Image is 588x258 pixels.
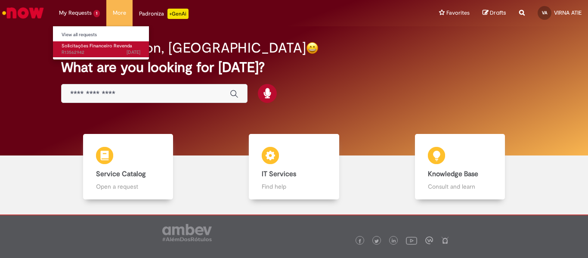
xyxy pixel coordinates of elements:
span: My Requests [59,9,92,17]
h2: What are you looking for [DATE]? [61,60,527,75]
b: Service Catalog [96,170,146,178]
a: Open R13562942 : Solicitações Financeiro Revenda [53,41,149,57]
span: Solicitações Financeiro Revenda [62,43,132,49]
img: logo_footer_youtube.png [406,235,417,246]
img: ServiceNow [1,4,45,22]
b: Knowledge Base [428,170,478,178]
span: [DATE] [127,49,140,56]
img: logo_footer_twitter.png [374,239,379,243]
span: VIRNA ATIE [554,9,582,16]
img: logo_footer_naosei.png [441,236,449,244]
p: Find help [262,182,326,191]
img: logo_footer_workplace.png [425,236,433,244]
span: R13562942 [62,49,140,56]
span: More [113,9,126,17]
a: View all requests [53,30,149,40]
span: 1 [93,10,100,17]
b: IT Services [262,170,296,178]
p: Consult and learn [428,182,492,191]
img: happy-face.png [306,42,319,54]
img: logo_footer_facebook.png [358,239,362,243]
p: +GenAi [167,9,189,19]
span: VA [542,10,547,16]
span: Favorites [446,9,470,17]
span: Drafts [490,9,506,17]
p: Open a request [96,182,161,191]
a: Drafts [483,9,506,17]
a: IT Services Find help [211,134,377,200]
h2: Good afternoon, [GEOGRAPHIC_DATA] [61,40,306,56]
img: logo_footer_linkedin.png [392,239,396,244]
ul: My Requests [53,26,149,60]
img: logo_footer_ambev_rotulo_gray.png [162,224,212,241]
time: 24/09/2025 13:07:28 [127,49,140,56]
div: Padroniza [139,9,189,19]
a: Knowledge Base Consult and learn [377,134,543,200]
a: Service Catalog Open a request [45,134,211,200]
